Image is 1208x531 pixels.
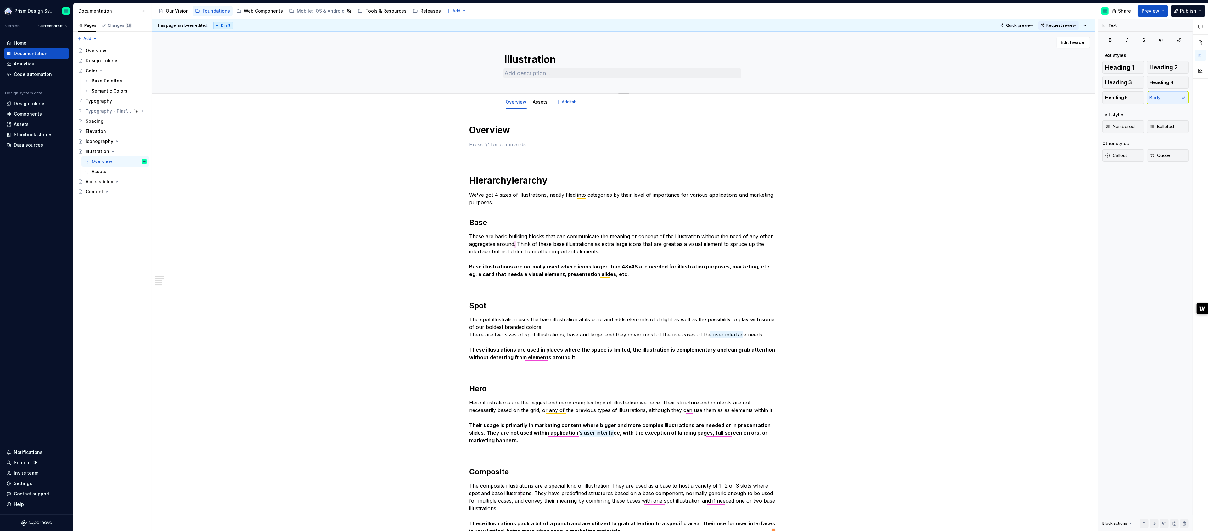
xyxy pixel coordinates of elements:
[1138,5,1168,17] button: Preview
[156,5,443,17] div: Page tree
[4,489,69,499] button: Contact support
[166,8,189,14] div: Our Vision
[1102,149,1144,162] button: Callout
[469,399,778,444] p: Hero illustrations are the biggest and more complex type of illustration we have. Their structure...
[4,458,69,468] button: Search ⌘K
[5,91,42,96] div: Design system data
[1,4,72,18] button: Prism Design SystemEmiliano Rodriguez
[533,99,548,105] a: Assets
[1102,521,1127,526] div: Block actions
[76,46,149,56] a: Overview
[81,156,149,167] a: OverviewEmiliano Rodriguez
[76,116,149,126] a: Spacing
[554,98,580,106] button: Add tab
[1180,8,1196,14] span: Publish
[76,66,149,76] a: Color
[469,175,778,186] h1: Hierarchyierarchy
[86,118,104,124] div: Spacing
[14,470,38,476] div: Invite team
[4,478,69,489] a: Settings
[14,460,38,466] div: Search ⌘K
[4,59,69,69] a: Analytics
[81,167,149,177] a: Assets
[1102,111,1125,118] div: List styles
[355,6,409,16] a: Tools & Resources
[86,138,113,144] div: Iconography
[86,148,109,155] div: Illustration
[14,50,48,57] div: Documentation
[14,501,24,507] div: Help
[1006,23,1033,28] span: Quick preview
[108,23,132,28] div: Changes
[1150,64,1178,71] span: Heading 2
[14,491,49,497] div: Contact support
[4,499,69,509] button: Help
[5,24,20,29] div: Version
[4,99,69,109] a: Design tokens
[92,158,112,165] div: Overview
[78,23,96,28] div: Pages
[1147,149,1189,162] button: Quote
[469,217,778,228] h2: Base
[1046,23,1076,28] span: Request review
[193,6,233,16] a: Foundations
[14,8,55,14] div: Prism Design System
[1109,5,1135,17] button: Share
[234,6,285,16] a: Web Components
[1105,152,1127,159] span: Callout
[4,119,69,129] a: Assets
[1147,61,1189,74] button: Heading 2
[4,130,69,140] a: Storybook stories
[469,263,774,277] strong: Base illustrations are normally used where icons larger than 48x48 are needed for illustration pu...
[1147,120,1189,133] button: Bulleted
[1057,37,1090,48] button: Edit header
[142,159,147,164] img: Emiliano Rodriguez
[1102,120,1144,133] button: Numbered
[503,52,741,67] textarea: Illustration
[4,38,69,48] a: Home
[562,99,577,105] span: Add tab
[1105,94,1128,101] span: Heading 5
[469,124,778,136] h1: Overview
[76,126,149,136] a: Elevation
[1102,519,1133,528] div: Block actions
[92,168,106,175] div: Assets
[38,24,63,29] span: Current draft
[126,23,132,28] span: 29
[86,108,132,114] div: Typography - Platform
[14,449,42,455] div: Notifications
[86,68,97,74] div: Color
[1038,21,1079,30] button: Request review
[203,8,230,14] div: Foundations
[4,69,69,79] a: Code automation
[1105,123,1135,130] span: Numbered
[86,98,112,104] div: Typography
[86,178,113,185] div: Accessibility
[1150,123,1174,130] span: Bulleted
[92,78,122,84] div: Base Palettes
[14,40,26,46] div: Home
[4,140,69,150] a: Data sources
[365,8,407,14] div: Tools & Resources
[244,8,283,14] div: Web Components
[76,46,149,197] div: Page tree
[83,36,91,41] span: Add
[452,8,460,14] span: Add
[1147,76,1189,89] button: Heading 4
[469,467,778,477] h2: Composite
[287,6,354,16] a: Mobile: iOS & Android
[1150,79,1174,86] span: Heading 4
[469,422,772,443] strong: Their usage is primarily in marketing content where bigger and more complex illustrations are nee...
[76,187,149,197] a: Content
[1105,64,1135,71] span: Heading 1
[76,177,149,187] a: Accessibility
[62,7,70,15] img: Emiliano Rodriguez
[157,23,208,28] span: This page has been edited.
[420,8,441,14] div: Releases
[469,191,778,206] p: We've got 4 sizes of illustrations, neatly filed into categories by their level of importance for...
[297,8,345,14] div: Mobile: iOS & Android
[1150,152,1170,159] span: Quote
[469,233,778,278] p: These are basic building blocks that can communicate the meaning or concept of the illustration w...
[4,468,69,478] a: Invite team
[469,301,778,311] h2: Spot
